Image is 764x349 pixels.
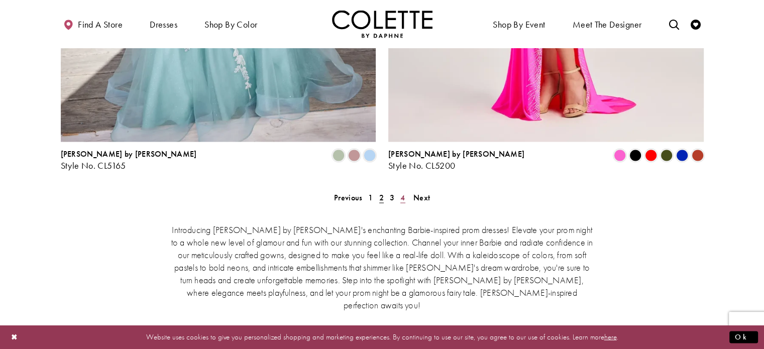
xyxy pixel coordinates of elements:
span: [PERSON_NAME] by [PERSON_NAME] [61,148,197,159]
div: Colette by Daphne Style No. CL5165 [61,149,197,170]
a: Find a store [61,10,125,38]
i: Neon Pink [614,149,626,161]
span: [PERSON_NAME] by [PERSON_NAME] [388,148,524,159]
i: Royal Blue [676,149,688,161]
i: Periwinkle [364,149,376,161]
button: Submit Dialog [729,331,758,343]
span: Shop by color [204,20,257,30]
a: Prev Page [331,190,365,204]
p: Introducing [PERSON_NAME] by [PERSON_NAME]'s enchanting Barbie-inspired prom dresses! Elevate you... [169,223,596,311]
span: Shop By Event [490,10,548,38]
i: Sienna [692,149,704,161]
a: Toggle search [666,10,681,38]
span: Shop By Event [493,20,545,30]
a: 4 [397,190,408,204]
p: Website uses cookies to give you personalized shopping and marketing experiences. By continuing t... [72,330,692,344]
span: 3 [390,192,394,202]
i: Olive [661,149,673,161]
a: Check Wishlist [688,10,703,38]
span: Find a store [78,20,123,30]
a: here [604,332,617,342]
span: Meet the designer [573,20,642,30]
a: 3 [387,190,397,204]
span: Dresses [147,10,180,38]
span: Style No. CL5200 [388,159,455,171]
span: Previous [334,192,362,202]
button: Close Dialog [6,328,23,346]
a: Visit Home Page [332,10,432,38]
i: Mauve [348,149,360,161]
i: Black [629,149,641,161]
span: Shop by color [202,10,260,38]
span: Style No. CL5165 [61,159,126,171]
a: Meet the designer [570,10,644,38]
div: Colette by Daphne Style No. CL5200 [388,149,524,170]
span: 2 [379,192,384,202]
span: 1 [368,192,373,202]
a: 1 [365,190,376,204]
i: Sage [333,149,345,161]
span: Next [413,192,430,202]
span: Dresses [150,20,177,30]
a: Next Page [410,190,433,204]
i: Red [645,149,657,161]
img: Colette by Daphne [332,10,432,38]
span: 4 [400,192,405,202]
span: Current page [376,190,387,204]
